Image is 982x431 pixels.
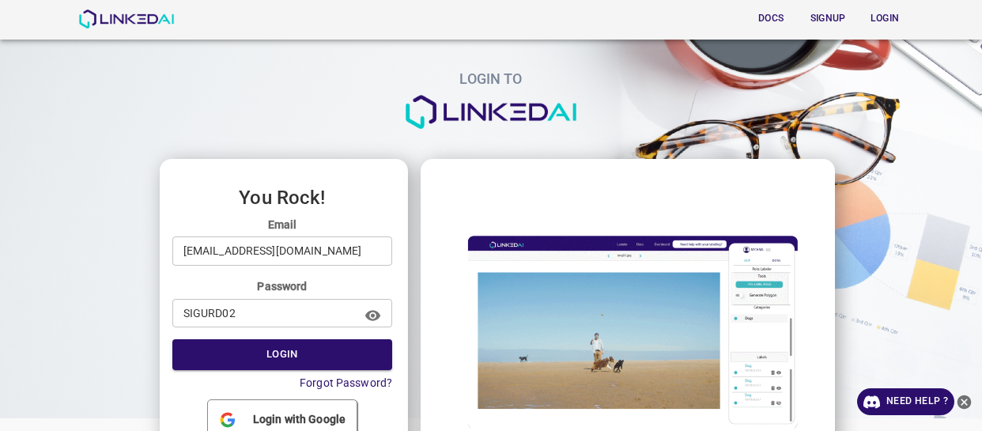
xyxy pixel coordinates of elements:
[300,376,392,389] a: Forgot Password?
[954,388,974,415] button: close-help
[856,2,913,35] a: Login
[799,2,856,35] a: Signup
[247,411,352,428] span: Login with Google
[172,217,393,233] label: Email
[172,339,393,370] button: Login
[859,6,910,32] button: Login
[857,388,954,415] a: Need Help ?
[742,2,799,35] a: Docs
[404,95,578,130] img: logo.png
[746,6,796,32] button: Docs
[172,278,393,294] label: Password
[172,187,393,208] h3: You Rock!
[803,6,853,32] button: Signup
[78,9,174,28] img: LinkedAI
